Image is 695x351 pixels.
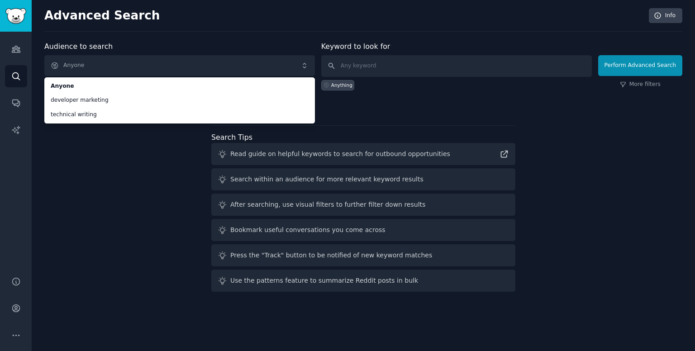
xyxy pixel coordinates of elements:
label: Audience to search [44,42,113,51]
label: Search Tips [211,133,252,142]
div: Bookmark useful conversations you come across [230,225,386,235]
a: Info [649,8,682,24]
div: After searching, use visual filters to further filter down results [230,200,425,209]
input: Any keyword [321,55,592,77]
label: Keyword to look for [321,42,390,51]
button: Anyone [44,55,315,76]
a: More filters [620,81,661,89]
div: Search within an audience for more relevant keyword results [230,175,424,184]
span: Anyone [51,82,309,90]
button: Perform Advanced Search [598,55,682,76]
div: Read guide on helpful keywords to search for outbound opportunities [230,149,450,159]
h2: Advanced Search [44,9,644,23]
ul: Anyone [44,77,315,123]
span: technical writing [51,111,309,119]
div: Press the "Track" button to be notified of new keyword matches [230,251,432,260]
div: Anything [331,82,352,88]
img: GummySearch logo [5,8,26,24]
div: Use the patterns feature to summarize Reddit posts in bulk [230,276,418,285]
span: developer marketing [51,96,309,104]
